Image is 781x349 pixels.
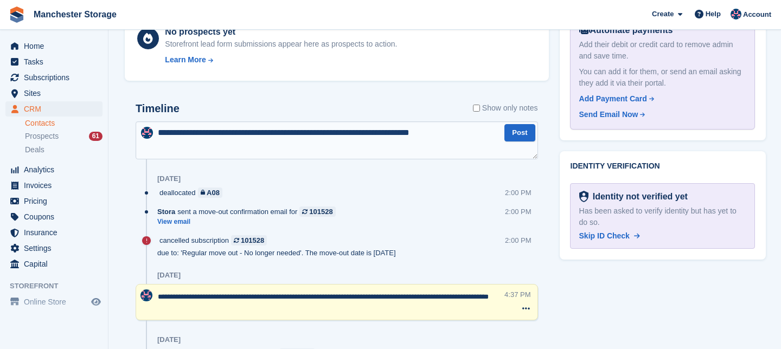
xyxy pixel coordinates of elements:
[24,162,89,177] span: Analytics
[198,188,222,198] a: A08
[706,9,721,20] span: Help
[579,109,638,120] div: Send Email Now
[473,102,480,114] input: Show only notes
[24,241,89,256] span: Settings
[207,188,220,198] div: A08
[652,9,674,20] span: Create
[157,217,341,227] a: View email
[24,70,89,85] span: Subscriptions
[579,93,647,105] div: Add Payment Card
[24,225,89,240] span: Insurance
[504,289,530,300] div: 4:37 PM
[5,38,103,54] a: menu
[24,86,89,101] span: Sites
[505,235,531,245] div: 2:00 PM
[241,235,264,245] div: 101528
[25,145,44,155] span: Deals
[157,235,505,258] div: cancelled subscription due to: 'Regular move out - No longer needed'. The move-out date is [DATE]
[10,281,108,292] span: Storefront
[165,38,397,50] div: Storefront lead form submissions appear here as prospects to action.
[579,191,588,203] img: Identity Verification Ready
[24,38,89,54] span: Home
[9,7,25,23] img: stora-icon-8386f47178a22dfd0bd8f6a31ec36ba5ce8667c1dd55bd0f319d3a0aa187defe.svg
[579,205,746,228] div: Has been asked to verify identity but has yet to do so.
[5,54,103,69] a: menu
[579,230,640,242] a: Skip ID Check
[579,66,746,89] div: You can add it for them, or send an email asking they add it via their portal.
[505,206,531,217] div: 2:00 PM
[5,225,103,240] a: menu
[165,54,206,66] div: Learn More
[5,256,103,272] a: menu
[157,206,175,217] span: Stora
[5,101,103,117] a: menu
[165,54,397,66] a: Learn More
[157,271,181,280] div: [DATE]
[24,101,89,117] span: CRM
[25,131,103,142] a: Prospects 61
[571,162,755,171] h2: Identity verification
[5,209,103,224] a: menu
[5,241,103,256] a: menu
[309,206,332,217] div: 101528
[89,132,103,141] div: 61
[165,25,397,38] div: No prospects yet
[5,162,103,177] a: menu
[579,39,746,62] div: Add their debit or credit card to remove admin and save time.
[5,86,103,101] a: menu
[25,131,59,141] span: Prospects
[157,206,341,217] div: sent a move-out confirmation email for
[136,102,180,115] h2: Timeline
[5,294,103,309] a: menu
[24,178,89,193] span: Invoices
[504,124,535,142] button: Post
[157,188,228,198] div: deallocated
[473,102,538,114] label: Show only notes
[24,54,89,69] span: Tasks
[25,144,103,156] a: Deals
[579,93,741,105] a: Add Payment Card
[89,295,103,308] a: Preview store
[157,174,181,183] div: [DATE]
[505,188,531,198] div: 2:00 PM
[588,190,688,203] div: Identity not verified yet
[5,193,103,209] a: menu
[299,206,335,217] a: 101528
[29,5,121,23] a: Manchester Storage
[24,209,89,224] span: Coupons
[24,193,89,209] span: Pricing
[157,335,181,344] div: [DATE]
[743,9,771,20] span: Account
[5,70,103,85] a: menu
[579,231,630,240] span: Skip ID Check
[25,118,103,128] a: Contacts
[5,178,103,193] a: menu
[579,24,746,37] div: Automate payments
[24,256,89,272] span: Capital
[231,235,267,245] a: 101528
[24,294,89,309] span: Online Store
